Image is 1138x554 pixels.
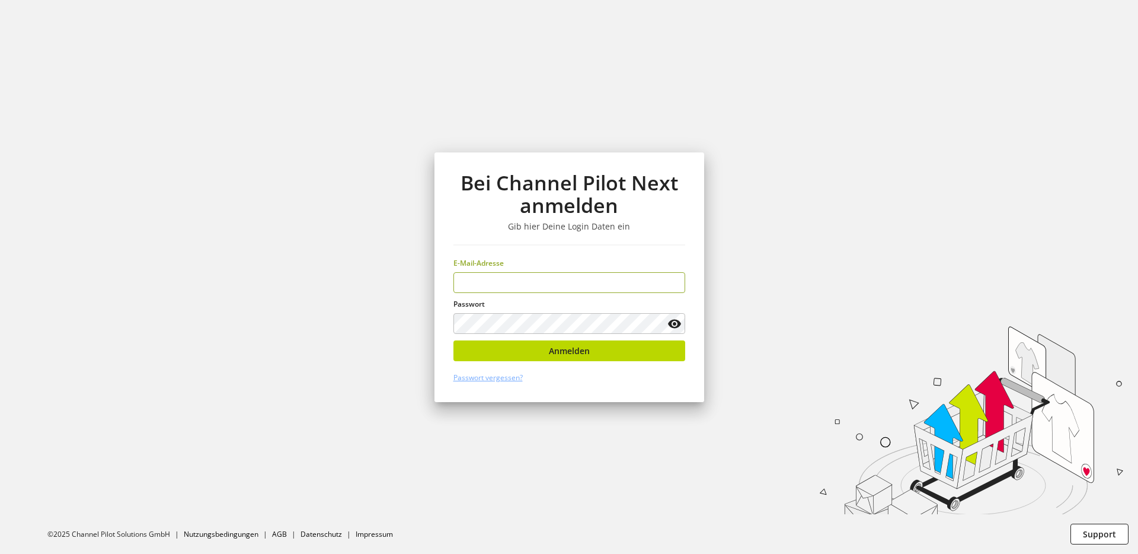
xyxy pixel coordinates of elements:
a: Impressum [356,529,393,539]
a: Nutzungsbedingungen [184,529,258,539]
span: Passwort [453,299,485,309]
a: Passwort vergessen? [453,372,523,383]
button: Anmelden [453,340,685,361]
h1: Bei Channel Pilot Next anmelden [453,171,685,217]
h3: Gib hier Deine Login Daten ein [453,221,685,232]
button: Support [1070,524,1129,545]
a: AGB [272,529,287,539]
span: Support [1083,528,1116,540]
span: E-Mail-Adresse [453,258,504,268]
li: ©2025 Channel Pilot Solutions GmbH [47,529,184,540]
span: Anmelden [549,345,590,357]
a: Datenschutz [301,529,342,539]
